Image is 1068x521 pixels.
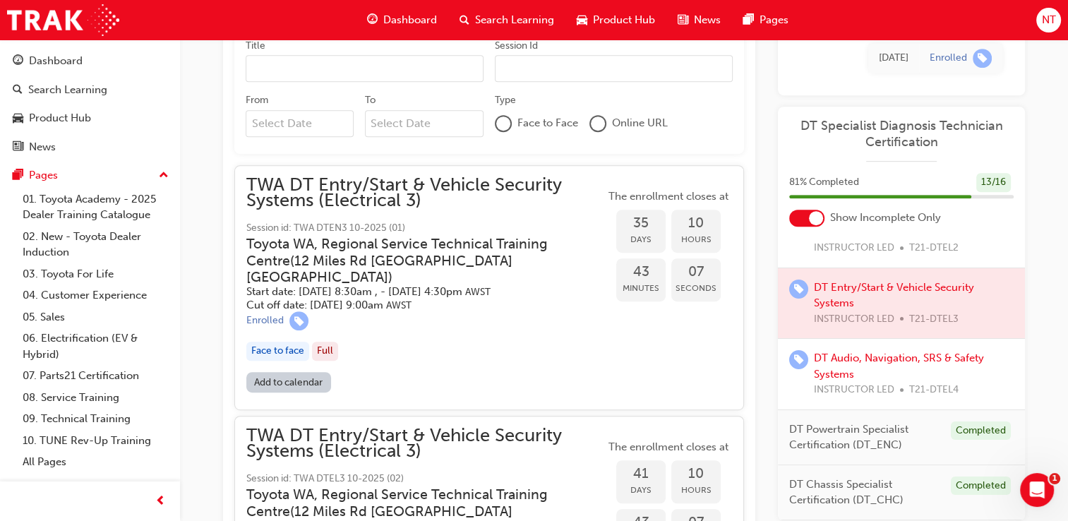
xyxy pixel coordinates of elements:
button: NT [1036,8,1061,32]
a: Product Hub [6,105,174,131]
h5: Cut off date: [DATE] 9:00am [246,299,582,312]
a: 03. Toyota For Life [17,263,174,285]
a: pages-iconPages [732,6,800,35]
a: 02. New - Toyota Dealer Induction [17,226,174,263]
a: 04. Customer Experience [17,285,174,306]
span: learningRecordVerb_ENROLL-icon [789,280,808,299]
div: Face to face [246,342,309,361]
a: Add to calendar [246,372,331,393]
div: Search Learning [28,82,107,98]
span: guage-icon [367,11,378,29]
span: learningRecordVerb_ENROLL-icon [789,350,808,369]
span: 35 [616,215,666,232]
div: News [29,139,56,155]
span: pages-icon [743,11,754,29]
span: 81 % Completed [789,174,859,191]
span: guage-icon [13,55,23,68]
span: Pages [760,12,788,28]
span: Search Learning [475,12,554,28]
a: 08. Service Training [17,387,174,409]
div: 13 / 16 [976,173,1011,192]
input: From [246,110,354,137]
a: Dashboard [6,48,174,74]
button: TWA DT Entry/Start & Vehicle Security Systems (Electrical 3)Session id: TWA DTEN3 10-2025 (01)Toy... [246,177,732,398]
span: The enrollment closes at [605,188,732,205]
a: DT Specialist Diagnosis Technician Certification [789,118,1014,150]
div: Product Hub [29,110,91,126]
span: T21-DTEL4 [909,382,959,398]
input: To [365,110,484,137]
span: Dashboard [383,12,437,28]
span: News [694,12,721,28]
a: 07. Parts21 Certification [17,365,174,387]
div: Type [495,93,516,107]
button: Pages [6,162,174,188]
span: Product Hub [593,12,655,28]
span: INSTRUCTOR LED [814,382,894,398]
span: TWA DT Entry/Start & Vehicle Security Systems (Electrical 3) [246,177,605,209]
a: DT Audio, Navigation, SRS & Safety Systems [814,352,984,381]
span: search-icon [460,11,469,29]
span: Hours [671,482,721,498]
a: guage-iconDashboard [356,6,448,35]
div: Fri Jun 13 2025 14:02:30 GMT+0800 (Australian Western Standard Time) [879,50,908,66]
div: Enrolled [930,52,967,65]
span: Show Incomplete Only [830,210,941,226]
span: 10 [671,466,721,482]
span: 41 [616,466,666,482]
span: 07 [671,264,721,280]
h3: Toyota WA, Regional Service Technical Training Centre ( 12 Miles Rd [GEOGRAPHIC_DATA] [GEOGRAPHIC... [246,236,582,285]
span: Days [616,232,666,248]
span: Days [616,482,666,498]
div: Completed [951,477,1011,496]
div: Completed [951,421,1011,441]
div: Session Id [495,39,538,53]
a: 09. Technical Training [17,408,174,430]
span: prev-icon [155,493,166,510]
a: news-iconNews [666,6,732,35]
a: DT Advanced Body Electrical & Auto A/C Systems [814,210,1012,239]
span: Hours [671,232,721,248]
span: search-icon [13,84,23,97]
a: Search Learning [6,77,174,103]
span: TWA DT Entry/Start & Vehicle Security Systems (Electrical 3) [246,428,605,460]
span: 1 [1049,473,1060,484]
div: Title [246,39,265,53]
span: NT [1041,12,1055,28]
span: 10 [671,215,721,232]
span: Face to Face [517,115,578,131]
span: pages-icon [13,169,23,182]
a: 06. Electrification (EV & Hybrid) [17,328,174,365]
span: car-icon [577,11,587,29]
span: 43 [616,264,666,280]
span: news-icon [678,11,688,29]
span: Session id: TWA DTEL3 10-2025 (02) [246,471,605,487]
div: To [365,93,376,107]
span: INSTRUCTOR LED [814,240,894,256]
a: search-iconSearch Learning [448,6,565,35]
iframe: Intercom live chat [1020,473,1054,507]
span: Session id: TWA DTEN3 10-2025 (01) [246,220,605,236]
span: news-icon [13,141,23,154]
span: T21-DTEL2 [909,240,959,256]
span: up-icon [159,167,169,185]
a: News [6,134,174,160]
div: Full [312,342,338,361]
img: Trak [7,4,119,36]
div: From [246,93,268,107]
input: Session Id [495,55,733,82]
a: 10. TUNE Rev-Up Training [17,430,174,452]
span: DT Chassis Specialist Certification (DT_CHC) [789,477,940,508]
div: Dashboard [29,53,83,69]
span: Online URL [612,115,668,131]
div: Enrolled [246,314,284,328]
a: car-iconProduct Hub [565,6,666,35]
div: Pages [29,167,58,184]
a: 01. Toyota Academy - 2025 Dealer Training Catalogue [17,188,174,226]
span: learningRecordVerb_ENROLL-icon [289,311,308,330]
span: Seconds [671,280,721,297]
h5: Start date: [DATE] 8:30am , - [DATE] 4:30pm [246,285,582,299]
a: All Pages [17,451,174,473]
